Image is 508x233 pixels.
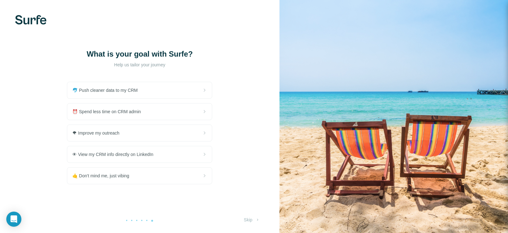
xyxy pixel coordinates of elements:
p: Help us tailor your journey [77,62,202,68]
img: Surfe's logo [15,15,47,25]
span: 👁 View my CRM info directly on LinkedIn [72,151,158,158]
button: Skip [240,214,264,225]
span: 🐬 Push cleaner data to my CRM [72,87,143,93]
span: 🌪 Improve my outreach [72,130,124,136]
span: ⏰ Spend less time on CRM admin [72,108,146,115]
h1: What is your goal with Surfe? [77,49,202,59]
div: Open Intercom Messenger [6,212,21,227]
span: 🤙 Don't mind me, just vibing [72,173,134,179]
